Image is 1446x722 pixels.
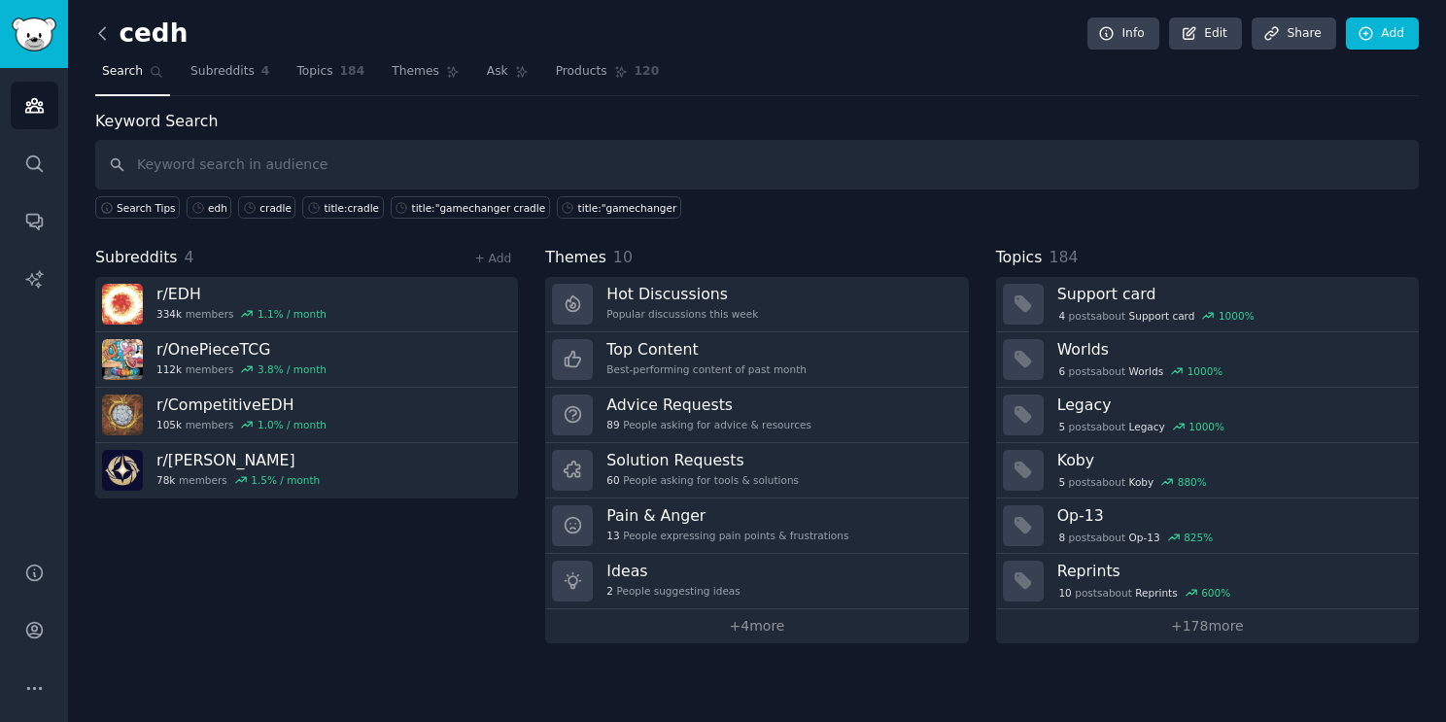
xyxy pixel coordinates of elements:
a: Solution Requests60People asking for tools & solutions [545,443,968,499]
span: 6 [1058,364,1065,378]
a: edh [187,196,231,219]
span: Products [556,63,607,81]
span: 4 [261,63,270,81]
div: members [156,362,327,376]
span: 184 [340,63,365,81]
span: 4 [1058,309,1065,323]
a: + Add [474,252,511,265]
span: 5 [1058,420,1065,433]
span: 5 [1058,475,1065,489]
span: 78k [156,473,175,487]
span: Search [102,63,143,81]
h3: Top Content [606,339,807,360]
a: Themes [385,56,466,96]
a: r/[PERSON_NAME]78kmembers1.5% / month [95,443,518,499]
div: 1000 % [1188,420,1224,433]
a: Pain & Anger13People expressing pain points & frustrations [545,499,968,554]
h3: Koby [1057,450,1405,470]
img: GummySearch logo [12,17,56,52]
a: Edit [1169,17,1242,51]
span: Ask [487,63,508,81]
div: post s about [1057,418,1226,435]
span: 4 [185,248,194,266]
span: Subreddits [190,63,255,81]
span: 2 [606,584,613,598]
h3: r/ EDH [156,284,327,304]
a: Ask [480,56,535,96]
a: Info [1087,17,1159,51]
img: CompetitiveEDH [102,395,143,435]
h3: Support card [1057,284,1405,304]
div: 1.1 % / month [258,307,327,321]
span: Topics [296,63,332,81]
span: 10 [1058,586,1071,600]
div: 1000 % [1219,309,1255,323]
span: Search Tips [117,201,176,215]
span: 184 [1049,248,1078,266]
a: Legacy5postsaboutLegacy1000% [996,388,1419,443]
div: 600 % [1201,586,1230,600]
a: Search [95,56,170,96]
span: 10 [613,248,633,266]
img: Lorcana [102,450,143,491]
a: Topics184 [290,56,371,96]
span: 60 [606,473,619,487]
div: cradle [259,201,292,215]
div: members [156,418,327,431]
span: Legacy [1129,420,1165,433]
a: Worlds6postsaboutWorlds1000% [996,332,1419,388]
span: Support card [1129,309,1195,323]
a: +4more [545,609,968,643]
div: post s about [1057,307,1257,325]
div: members [156,473,320,487]
a: Reprints10postsaboutReprints600% [996,554,1419,609]
span: 112k [156,362,182,376]
div: People asking for tools & solutions [606,473,799,487]
h3: r/ [PERSON_NAME] [156,450,320,470]
a: Share [1252,17,1335,51]
h3: Pain & Anger [606,505,848,526]
div: 1.0 % / month [258,418,327,431]
div: post s about [1057,473,1209,491]
h3: r/ OnePieceTCG [156,339,327,360]
div: 1000 % [1188,364,1223,378]
div: 880 % [1178,475,1207,489]
div: title:"gamechanger cradle [412,201,546,215]
a: title:cradle [302,196,383,219]
a: r/CompetitiveEDH105kmembers1.0% / month [95,388,518,443]
div: edh [208,201,227,215]
div: post s about [1057,584,1232,602]
span: Themes [545,246,606,270]
a: Support card4postsaboutSupport card1000% [996,277,1419,332]
div: title:"gamechanger [578,201,677,215]
a: Subreddits4 [184,56,276,96]
div: 1.5 % / month [251,473,320,487]
h3: Solution Requests [606,450,799,470]
input: Keyword search in audience [95,140,1419,189]
div: title:cradle [324,201,379,215]
span: Themes [392,63,439,81]
div: post s about [1057,529,1215,546]
a: Top ContentBest-performing content of past month [545,332,968,388]
a: Ideas2People suggesting ideas [545,554,968,609]
h3: Legacy [1057,395,1405,415]
h3: Hot Discussions [606,284,758,304]
span: Worlds [1129,364,1164,378]
h3: Reprints [1057,561,1405,581]
a: Hot DiscussionsPopular discussions this week [545,277,968,332]
span: 334k [156,307,182,321]
a: Add [1346,17,1419,51]
a: Op-138postsaboutOp-13825% [996,499,1419,554]
a: r/OnePieceTCG112kmembers3.8% / month [95,332,518,388]
button: Search Tips [95,196,180,219]
div: members [156,307,327,321]
h2: cedh [95,18,188,50]
div: Best-performing content of past month [606,362,807,376]
div: Popular discussions this week [606,307,758,321]
label: Keyword Search [95,112,218,130]
div: 3.8 % / month [258,362,327,376]
span: Reprints [1135,586,1177,600]
a: +178more [996,609,1419,643]
h3: Op-13 [1057,505,1405,526]
img: OnePieceTCG [102,339,143,380]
